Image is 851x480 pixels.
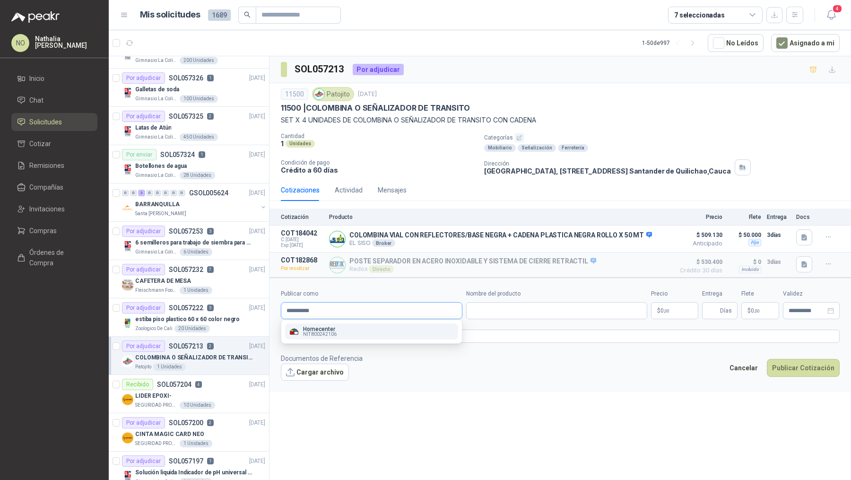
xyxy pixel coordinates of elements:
div: Por adjudicar [122,264,165,275]
div: Por adjudicar [122,455,165,467]
p: [DATE] [249,265,265,274]
p: [DATE] [358,90,377,99]
span: C: [DATE] [281,237,323,243]
img: Company Logo [122,317,133,329]
div: 20 Unidades [174,325,210,332]
img: Company Logo [122,241,133,252]
p: SOL057213 [169,343,203,349]
label: Precio [651,289,698,298]
p: Categorías [484,133,847,142]
a: Por adjudicarSOL0572132[DATE] Company LogoCOLOMBINA O SEÑALIZADOR DE TRANSITOPatojito1 Unidades [109,337,269,375]
p: 3 [207,228,214,235]
span: 0 [660,308,669,314]
div: Fijo [748,239,761,246]
p: 2 [207,419,214,426]
p: COT184042 [281,229,323,237]
p: Zoologico De Cali [135,325,173,332]
div: 1 - 50 de 997 [642,35,700,51]
a: Por adjudicarSOL0572533[DATE] Company Logo6 semilleros para trabajo de siembra para estudiantes e... [109,222,269,260]
p: Galletas de soda [135,85,179,94]
p: estiba piso plastico 60 x 60 color negro [135,315,240,324]
p: Gimnasio La Colina [135,57,178,64]
img: Company Logo [122,126,133,137]
a: Compañías [11,178,97,196]
img: Company Logo [122,87,133,99]
p: SOL057204 [157,381,191,388]
span: $ [747,308,751,314]
div: Recibido [122,379,153,390]
label: Nombre del producto [466,289,648,298]
p: [DATE] [249,112,265,121]
img: Company Logo [314,89,324,99]
p: [DATE] [249,227,265,236]
img: Company Logo [330,231,345,247]
p: Cantidad [281,133,477,140]
span: ,00 [754,308,760,314]
a: Solicitudes [11,113,97,131]
button: Publicar Cotización [767,359,840,377]
p: POSTE SEPARADOR EN ACERO INOXIDABLE Y SISTEMA DE CIERRE RETRACTIL [349,257,596,266]
div: Ferretería [558,144,588,152]
label: Publicar como [281,289,462,298]
p: 2 [207,113,214,120]
span: Compras [29,226,57,236]
div: Por adjudicar [122,340,165,352]
p: 11500 | COLOMBINA O SEÑALIZADOR DE TRANSITO [281,103,469,113]
span: Cotizar [29,139,51,149]
p: Condición de pago [281,159,477,166]
p: 2 [207,343,214,349]
p: EL SISO [349,239,652,247]
a: Por adjudicarSOL0573261[DATE] Company LogoGalletas de sodaGimnasio La Colina100 Unidades [109,69,269,107]
p: COLOMBINA VIAL CON REFLECTORES/BASE NEGRA + CADENA PLASTICA NEGRA ROLLO X 50 MT [349,231,652,240]
p: [DATE] [249,457,265,466]
p: Crédito a 60 días [281,166,477,174]
div: 11500 [281,88,308,100]
p: SET X 4 UNIDADES DE COLOMBINA O SEÑALIZADOR DE TRANSITO CON CADENA [281,115,840,125]
label: Flete [741,289,779,298]
div: Por adjudicar [122,226,165,237]
p: $ 0 [728,256,761,268]
p: SOL057232 [169,266,203,273]
p: Solución liquida Indicador de pH universal de 500ml o 20 de 25ml (no tiras de papel) [135,468,253,477]
div: 6 Unidades [180,248,212,256]
a: Chat [11,91,97,109]
div: Mobiliario [484,144,516,152]
p: 5 [207,305,214,311]
p: 1 [281,140,284,148]
p: Fleischmann Foods S.A. [135,287,178,294]
a: Por adjudicarSOL0572225[DATE] Company Logoestiba piso plastico 60 x 60 color negroZoologico De Ca... [109,298,269,337]
p: Latas de Atún [135,123,171,132]
p: SOL057324 [160,151,195,158]
p: 6 semilleros para trabajo de siembra para estudiantes en la granja [135,238,253,247]
p: SOL057325 [169,113,203,120]
p: Santa [PERSON_NAME] [135,210,186,218]
img: Company Logo [289,326,299,337]
p: Gimnasio La Colina [135,172,178,179]
img: Company Logo [122,279,133,290]
p: [DATE] [249,304,265,313]
p: Botellones de agua [135,162,187,171]
img: Company Logo [122,164,133,175]
span: NIT : 800242106 [303,332,337,337]
p: Por recotizar [281,264,323,273]
span: Chat [29,95,43,105]
img: Company Logo [122,202,133,214]
a: Remisiones [11,157,97,175]
p: COT182868 [281,256,323,264]
p: CINTA MAGIC CARD NEO [135,430,204,439]
div: 0 [154,190,161,196]
div: 0 [178,190,185,196]
button: Cargar archivo [281,364,349,381]
span: Inicio [29,73,44,84]
p: Documentos de Referencia [281,353,363,364]
p: [DATE] [249,150,265,159]
div: 0 [170,190,177,196]
p: Flete [728,214,761,220]
div: Actividad [335,185,363,195]
a: Órdenes de Compra [11,244,97,272]
a: Inicio [11,70,97,87]
p: 1 [207,75,214,81]
p: SEGURIDAD PROVISER LTDA [135,440,178,447]
span: ,00 [664,308,669,314]
div: Por enviar [122,149,156,160]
